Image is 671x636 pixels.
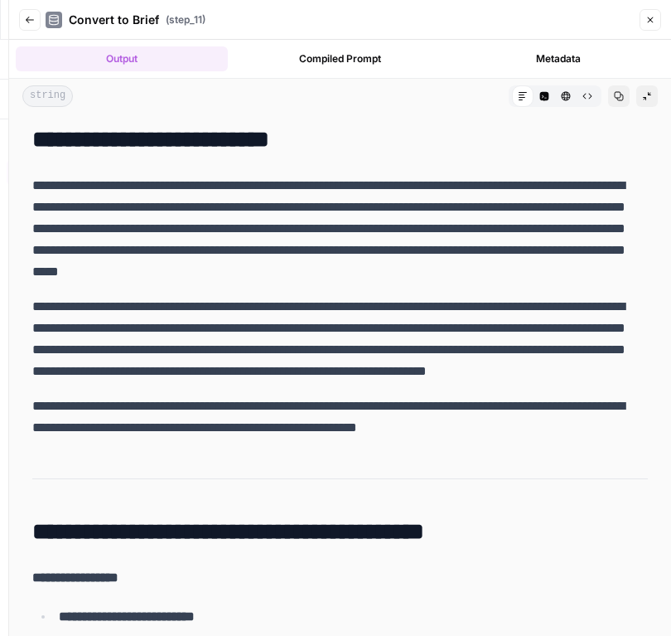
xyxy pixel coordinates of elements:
span: Convert to Brief [69,12,159,28]
span: string [22,85,73,107]
button: Compiled Prompt [234,46,447,71]
button: Metadata [452,46,664,71]
span: ( step_11 ) [166,12,205,27]
button: Output [16,46,228,71]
